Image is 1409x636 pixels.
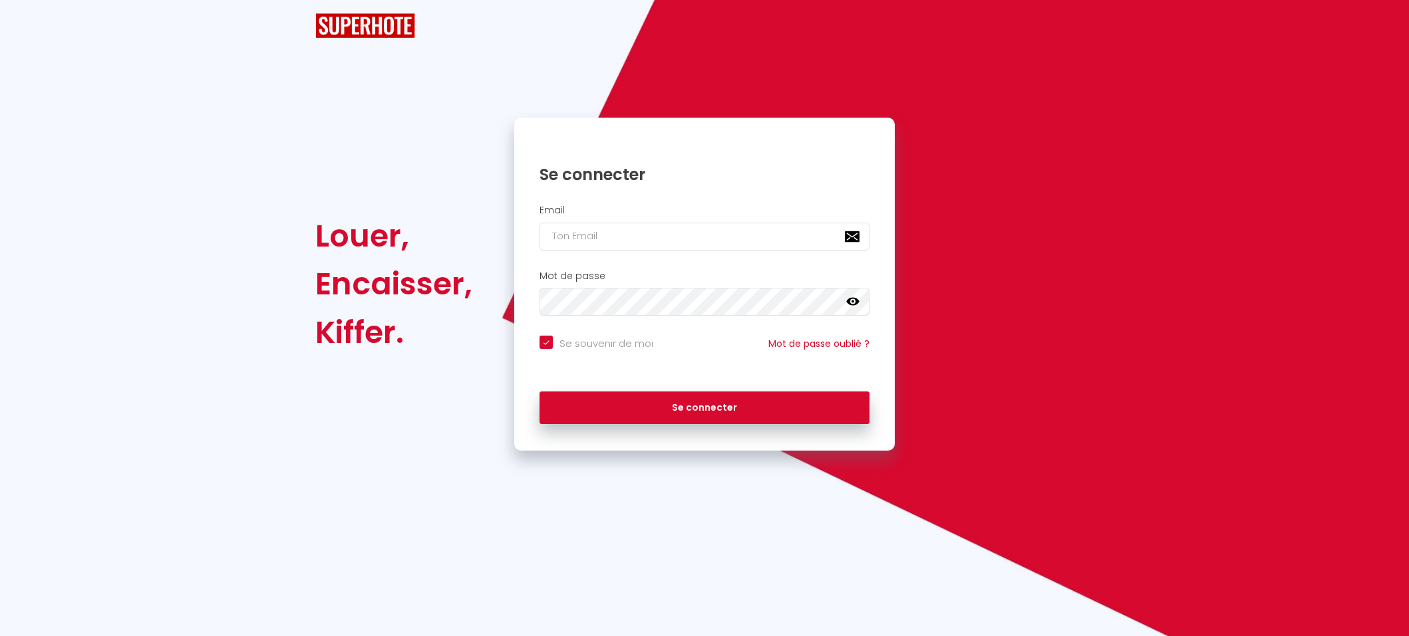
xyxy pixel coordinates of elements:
input: Ton Email [540,223,869,251]
h2: Email [540,205,869,216]
div: Encaisser, [315,260,472,308]
button: Se connecter [540,391,869,425]
h2: Mot de passe [540,270,869,282]
div: Louer, [315,212,472,260]
a: Mot de passe oublié ? [768,337,869,350]
div: Kiffer. [315,308,472,356]
img: SuperHote logo [315,13,415,38]
h1: Se connecter [540,164,869,185]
